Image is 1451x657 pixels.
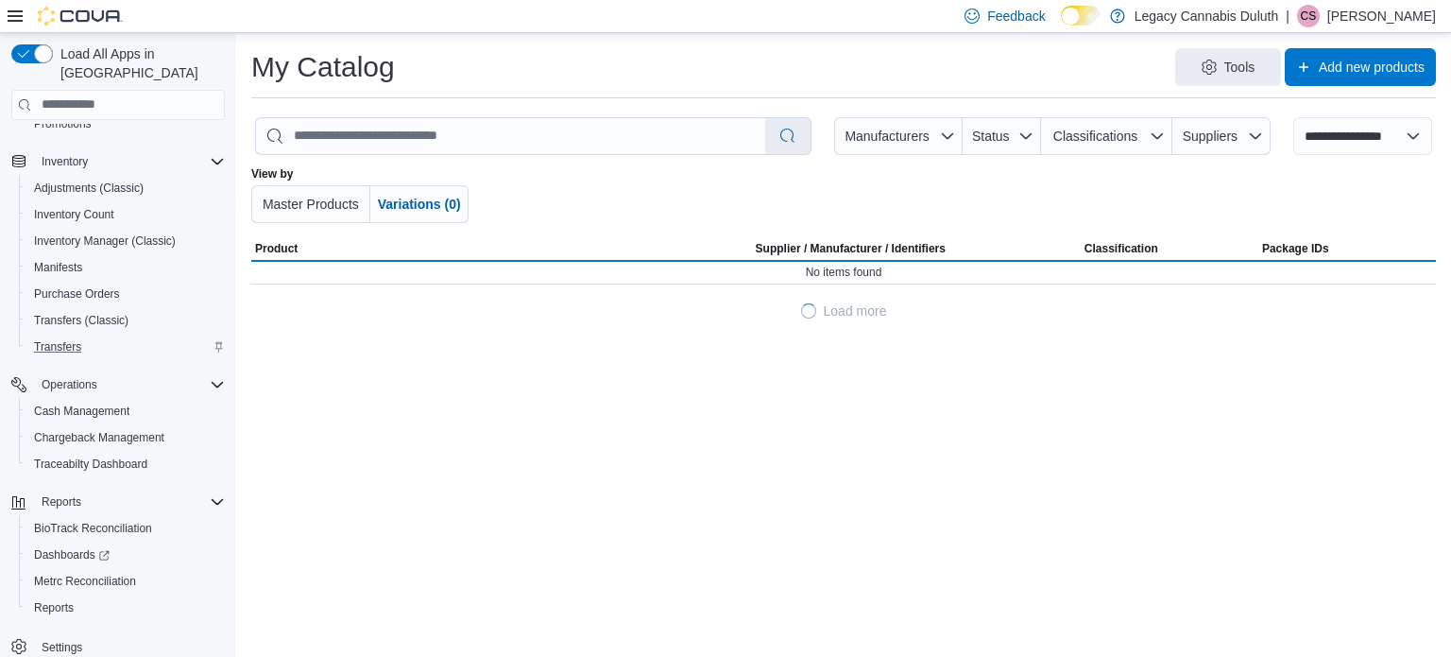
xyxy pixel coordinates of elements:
[26,596,81,619] a: Reports
[26,453,225,475] span: Traceabilty Dashboard
[19,424,232,451] button: Chargeback Management
[34,286,120,302] span: Purchase Orders
[1327,5,1436,27] p: [PERSON_NAME]
[34,150,225,173] span: Inventory
[34,373,225,396] span: Operations
[26,203,225,226] span: Inventory Count
[34,373,105,396] button: Operations
[972,129,1010,144] span: Status
[1301,5,1317,27] span: CS
[255,241,298,256] span: Product
[34,233,176,249] span: Inventory Manager (Classic)
[1172,117,1271,155] button: Suppliers
[42,640,82,655] span: Settings
[26,112,99,135] a: Promotions
[19,515,232,542] button: BioTrack Reconciliation
[34,547,110,562] span: Dashboards
[756,241,946,256] div: Supplier / Manufacturer / Identifiers
[34,457,147,472] span: Traceabilty Dashboard
[19,307,232,334] button: Transfers (Classic)
[19,568,232,595] button: Metrc Reconciliation
[1175,48,1281,86] button: Tools
[1183,129,1238,144] span: Suppliers
[26,570,225,593] span: Metrc Reconciliation
[26,283,225,305] span: Purchase Orders
[34,116,92,131] span: Promotions
[34,491,89,513] button: Reports
[26,309,136,332] a: Transfers (Classic)
[1084,241,1158,256] span: Classification
[1224,58,1255,77] span: Tools
[729,241,946,256] span: Supplier / Manufacturer / Identifiers
[19,281,232,307] button: Purchase Orders
[19,201,232,228] button: Inventory Count
[4,489,232,515] button: Reports
[845,129,929,144] span: Manufacturers
[26,517,225,540] span: BioTrack Reconciliation
[26,177,151,199] a: Adjustments (Classic)
[26,426,172,449] a: Chargeback Management
[797,300,819,321] span: Loading
[251,185,370,223] button: Master Products
[34,600,74,615] span: Reports
[834,117,963,155] button: Manufacturers
[26,570,144,593] a: Metrc Reconciliation
[1319,58,1425,77] span: Add new products
[26,336,225,358] span: Transfers
[26,256,225,279] span: Manifests
[34,207,114,222] span: Inventory Count
[34,430,164,445] span: Chargeback Management
[19,398,232,424] button: Cash Management
[26,426,225,449] span: Chargeback Management
[26,112,225,135] span: Promotions
[806,265,882,280] span: No items found
[34,150,95,173] button: Inventory
[26,203,122,226] a: Inventory Count
[34,574,136,589] span: Metrc Reconciliation
[251,48,395,86] h1: My Catalog
[38,7,123,26] img: Cova
[26,544,117,566] a: Dashboards
[1041,117,1172,155] button: Classifications
[34,181,144,196] span: Adjustments (Classic)
[1285,48,1436,86] button: Add new products
[794,292,895,330] button: LoadingLoad more
[26,400,137,423] a: Cash Management
[824,302,887,320] span: Load more
[987,7,1045,26] span: Feedback
[19,111,232,137] button: Promotions
[1297,5,1320,27] div: Calvin Stuart
[26,453,155,475] a: Traceabilty Dashboard
[1286,5,1289,27] p: |
[1135,5,1279,27] p: Legacy Cannabis Duluth
[19,228,232,254] button: Inventory Manager (Classic)
[34,339,81,354] span: Transfers
[26,230,183,252] a: Inventory Manager (Classic)
[53,44,225,82] span: Load All Apps in [GEOGRAPHIC_DATA]
[26,544,225,566] span: Dashboards
[4,372,232,398] button: Operations
[26,400,225,423] span: Cash Management
[1053,129,1137,144] span: Classifications
[42,494,81,510] span: Reports
[19,542,232,568] a: Dashboards
[26,517,160,540] a: BioTrack Reconciliation
[378,197,461,212] span: Variations (0)
[19,334,232,360] button: Transfers
[26,230,225,252] span: Inventory Manager (Classic)
[34,260,82,275] span: Manifests
[4,148,232,175] button: Inventory
[26,309,225,332] span: Transfers (Classic)
[963,117,1041,155] button: Status
[19,254,232,281] button: Manifests
[19,595,232,621] button: Reports
[26,283,128,305] a: Purchase Orders
[19,451,232,477] button: Traceabilty Dashboard
[34,313,128,328] span: Transfers (Classic)
[42,154,88,169] span: Inventory
[34,404,129,419] span: Cash Management
[263,197,359,212] span: Master Products
[1262,241,1329,256] span: Package IDs
[19,175,232,201] button: Adjustments (Classic)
